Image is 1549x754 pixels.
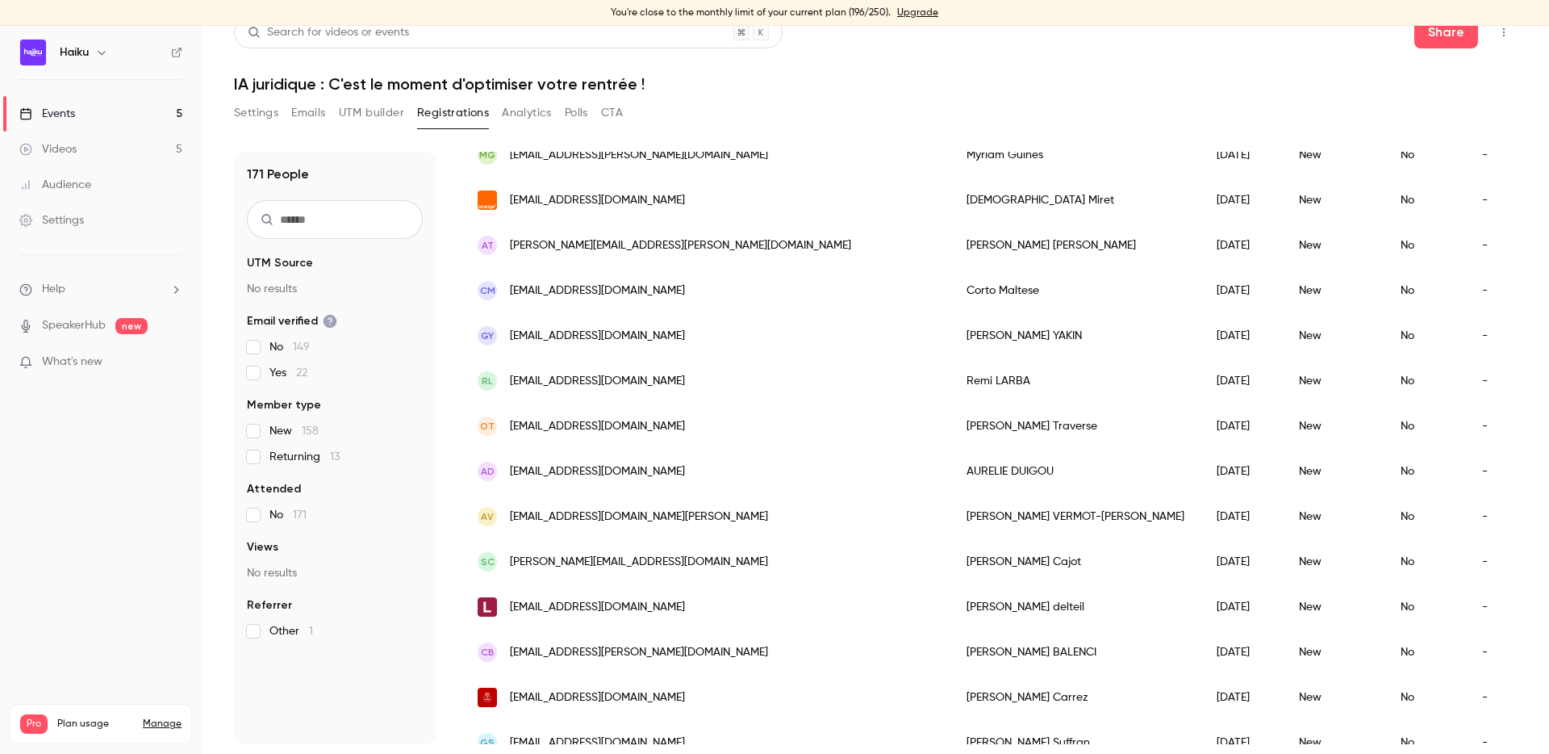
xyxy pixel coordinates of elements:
h6: Haiku [60,44,89,61]
span: [EMAIL_ADDRESS][DOMAIN_NAME] [510,463,685,480]
div: [PERSON_NAME] Traverse [950,404,1200,449]
div: [PERSON_NAME] Cajot [950,539,1200,584]
div: Settings [19,212,84,228]
div: [PERSON_NAME] VERMOT-[PERSON_NAME] [950,494,1200,539]
span: GY [481,329,494,343]
div: - [1466,494,1528,539]
span: 158 [302,425,319,437]
div: [DATE] [1200,494,1283,539]
span: [EMAIL_ADDRESS][DOMAIN_NAME] [510,599,685,616]
div: New [1283,494,1384,539]
div: New [1283,539,1384,584]
div: New [1283,630,1384,675]
span: Email verified [247,313,337,329]
span: [EMAIL_ADDRESS][PERSON_NAME][DOMAIN_NAME] [510,644,768,661]
div: - [1466,584,1528,630]
span: [EMAIL_ADDRESS][DOMAIN_NAME] [510,735,685,752]
span: AV [481,509,494,524]
div: No [1384,404,1466,449]
span: RL [482,374,493,388]
span: No [269,507,307,523]
div: Corto Maltese [950,268,1200,313]
section: facet-groups [247,255,423,639]
span: [EMAIL_ADDRESS][PERSON_NAME][DOMAIN_NAME] [510,147,768,164]
button: Analytics [502,100,552,126]
div: No [1384,494,1466,539]
div: No [1384,313,1466,358]
span: 22 [296,367,307,379]
div: [PERSON_NAME] Carrez [950,675,1200,720]
div: - [1466,358,1528,404]
span: [EMAIL_ADDRESS][DOMAIN_NAME] [510,192,685,209]
span: [EMAIL_ADDRESS][DOMAIN_NAME] [510,373,685,390]
div: - [1466,449,1528,494]
div: No [1384,630,1466,675]
button: Emails [291,100,325,126]
div: [PERSON_NAME] [PERSON_NAME] [950,223,1200,268]
div: [DATE] [1200,268,1283,313]
img: avocat-carrez.com [478,688,497,707]
div: New [1283,178,1384,223]
div: - [1466,539,1528,584]
div: - [1466,313,1528,358]
button: Share [1414,16,1478,48]
div: [PERSON_NAME] BALENCI [950,630,1200,675]
span: Plan usage [57,718,133,731]
img: orange.fr [478,191,497,210]
span: UTM Source [247,255,313,271]
img: Haiku [20,40,46,65]
div: - [1466,178,1528,223]
div: - [1466,132,1528,178]
div: - [1466,630,1528,675]
span: MG [479,148,495,162]
div: [DATE] [1200,358,1283,404]
div: - [1466,675,1528,720]
span: CB [481,645,495,660]
div: New [1283,313,1384,358]
div: - [1466,268,1528,313]
a: SpeakerHub [42,317,106,334]
div: [DEMOGRAPHIC_DATA] Miret [950,178,1200,223]
div: [PERSON_NAME] delteil [950,584,1200,630]
button: UTM builder [339,100,404,126]
a: Manage [143,718,182,731]
span: New [269,423,319,439]
div: No [1384,132,1466,178]
div: New [1283,449,1384,494]
div: New [1283,675,1384,720]
div: Myriam Guines [950,132,1200,178]
div: [DATE] [1200,313,1283,358]
div: Remi LARBA [950,358,1200,404]
div: No [1384,675,1466,720]
span: CM [480,283,495,298]
span: [EMAIL_ADDRESS][DOMAIN_NAME] [510,283,685,300]
div: [DATE] [1200,675,1283,720]
span: SC [481,555,495,569]
div: [DATE] [1200,630,1283,675]
div: No [1384,178,1466,223]
div: Audience [19,177,91,193]
p: No results [247,565,423,581]
div: [DATE] [1200,449,1283,494]
div: [DATE] [1200,223,1283,268]
span: Help [42,281,65,298]
button: Registrations [417,100,489,126]
span: Attended [247,481,301,497]
span: AD [481,464,495,479]
span: What's new [42,354,102,371]
span: 171 [293,509,307,521]
div: New [1283,223,1384,268]
div: New [1283,268,1384,313]
button: Settings [234,100,278,126]
h1: 171 People [247,165,309,184]
div: Search for videos or events [248,24,409,41]
span: GS [480,735,495,750]
span: Other [269,623,313,639]
div: No [1384,449,1466,494]
span: 1 [309,626,313,637]
span: No [269,339,310,355]
div: No [1384,358,1466,404]
div: No [1384,584,1466,630]
p: No results [247,281,423,297]
div: No [1384,223,1466,268]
